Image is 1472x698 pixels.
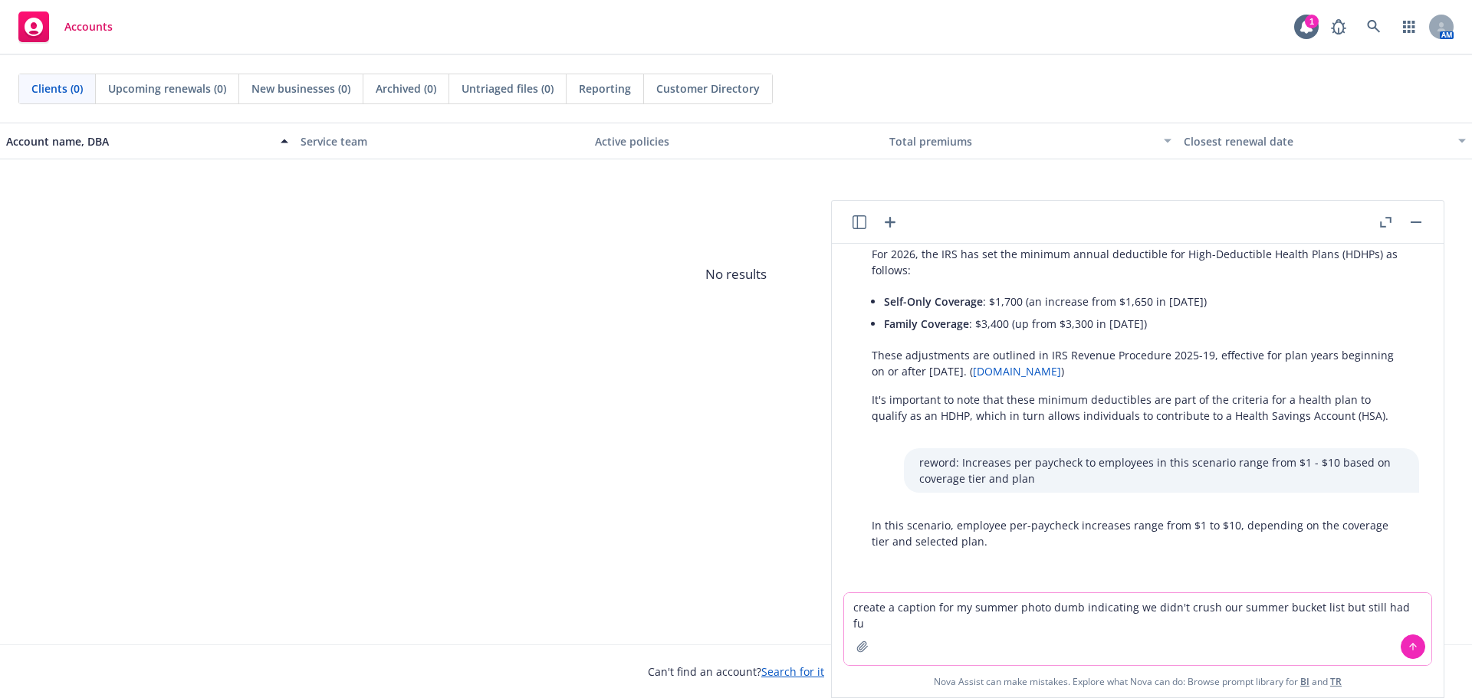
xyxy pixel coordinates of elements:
[1178,123,1472,159] button: Closest renewal date
[1323,11,1354,42] a: Report a Bug
[872,517,1404,549] p: In this scenario, employee per-paycheck increases range from $1 to $10, depending on the coverage...
[1184,133,1449,149] div: Closest renewal date
[31,80,83,97] span: Clients (0)
[462,80,554,97] span: Untriaged files (0)
[251,80,350,97] span: New businesses (0)
[579,80,631,97] span: Reporting
[838,666,1437,697] span: Nova Assist can make mistakes. Explore what Nova can do: Browse prompt library for and
[64,21,113,33] span: Accounts
[595,133,877,149] div: Active policies
[919,454,1404,487] p: reword: Increases per paycheck to employees in this scenario range from $1 - $10 based on coverag...
[589,123,883,159] button: Active policies
[761,664,824,679] a: Search for it
[294,123,589,159] button: Service team
[301,133,583,149] div: Service team
[1305,15,1319,28] div: 1
[884,294,983,309] span: Self-Only Coverage
[1300,675,1309,688] a: BI
[884,290,1404,313] li: : $1,700 (an increase from $1,650 in [DATE])
[883,123,1178,159] button: Total premiums
[872,246,1404,278] p: For 2026, the IRS has set the minimum annual deductible for High-Deductible Health Plans (HDHPs) ...
[884,316,969,331] span: Family Coverage
[872,347,1404,379] p: These adjustments are outlined in IRS Revenue Procedure 2025-19, effective for plan years beginni...
[844,593,1431,665] textarea: create a caption for my summer photo dumb indicating we didn't crush our summer bucket list but s...
[973,364,1061,378] a: [DOMAIN_NAME]
[6,133,271,149] div: Account name, DBA
[656,80,760,97] span: Customer Directory
[1394,11,1424,42] a: Switch app
[108,80,226,97] span: Upcoming renewals (0)
[889,133,1155,149] div: Total premiums
[12,5,119,48] a: Accounts
[648,664,824,680] span: Can't find an account?
[1359,11,1389,42] a: Search
[884,313,1404,335] li: : $3,400 (up from $3,300 in [DATE])
[1330,675,1342,688] a: TR
[376,80,436,97] span: Archived (0)
[872,392,1404,424] p: It's important to note that these minimum deductibles are part of the criteria for a health plan ...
